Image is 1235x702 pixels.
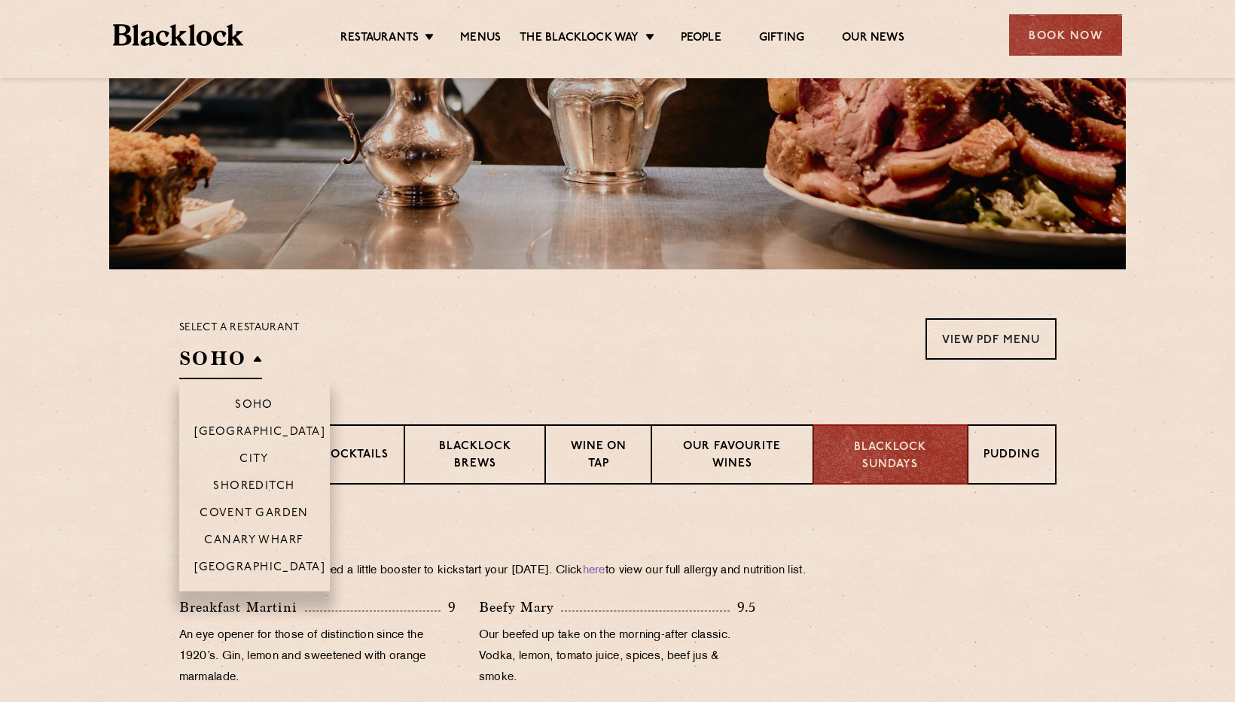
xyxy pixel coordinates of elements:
[340,31,419,47] a: Restaurants
[479,625,756,688] p: Our beefed up take on the morning-after classic. Vodka, lemon, tomato juice, spices, beef jus & s...
[420,439,530,474] p: Blacklock Brews
[583,565,605,576] a: here
[842,31,904,47] a: Our News
[179,625,456,688] p: An eye opener for those of distinction since the 1920’s. Gin, lemon and sweetened with orange mar...
[235,399,273,414] p: Soho
[322,447,389,466] p: Cocktails
[441,597,456,617] p: 9
[561,439,635,474] p: Wine on Tap
[179,597,305,618] p: Breakfast Martini
[179,345,262,379] h2: SOHO
[239,453,269,468] p: City
[730,597,757,617] p: 9.5
[925,318,1057,360] a: View PDF Menu
[194,561,326,576] p: [GEOGRAPHIC_DATA]
[460,31,501,47] a: Menus
[179,318,300,338] p: Select a restaurant
[200,507,309,522] p: Covent Garden
[213,480,295,495] p: Shoreditch
[479,597,561,618] p: Beefy Mary
[983,447,1040,466] p: Pudding
[179,561,1057,582] p: If you had a big [DATE] or need a little booster to kickstart your [DATE]. Click to view our full...
[1009,14,1122,56] div: Book Now
[194,426,326,441] p: [GEOGRAPHIC_DATA]
[204,534,303,549] p: Canary Wharf
[759,31,804,47] a: Gifting
[681,31,721,47] a: People
[829,439,951,473] p: Blacklock Sundays
[667,439,797,474] p: Our favourite wines
[520,31,639,47] a: The Blacklock Way
[179,522,1057,542] h3: Eye openers
[113,24,243,46] img: BL_Textured_Logo-footer-cropped.svg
